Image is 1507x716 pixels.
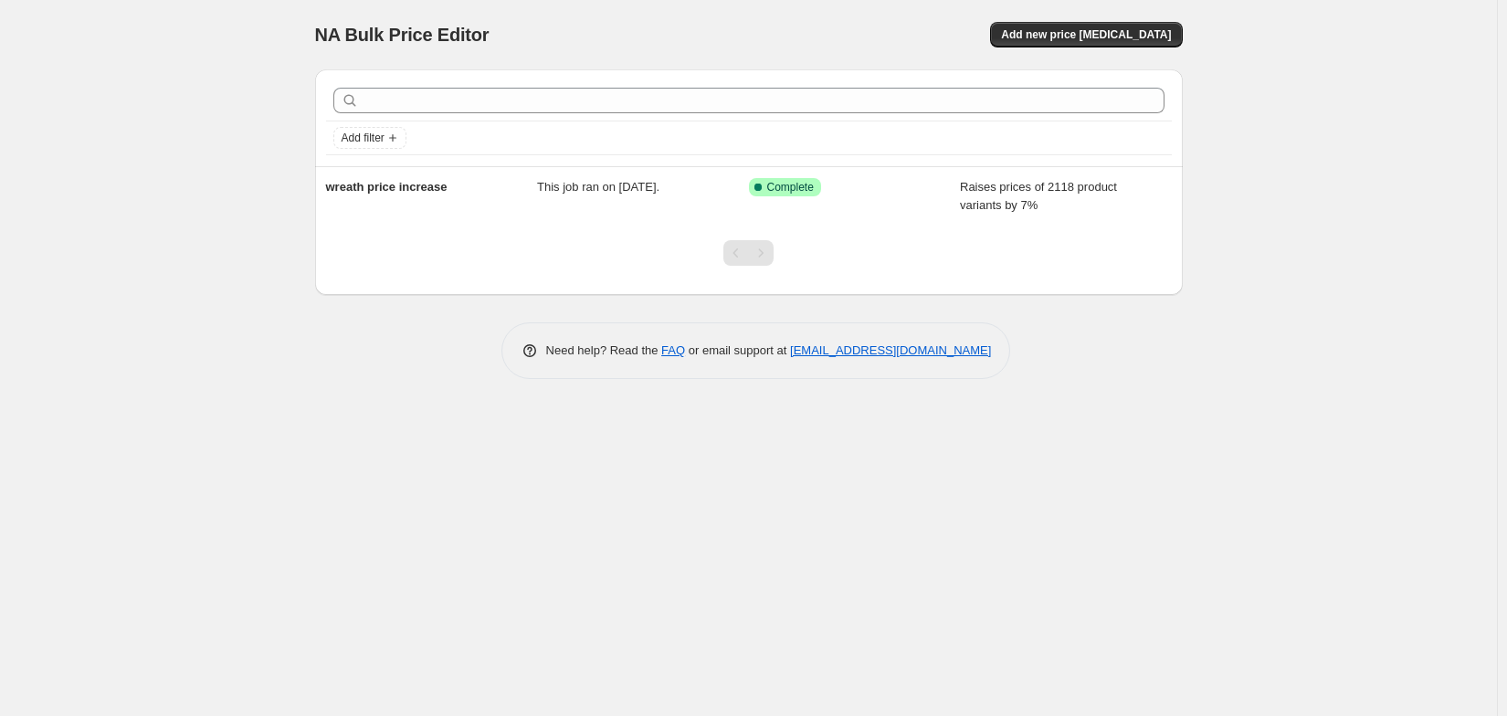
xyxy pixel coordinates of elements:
[767,180,814,195] span: Complete
[326,180,448,194] span: wreath price increase
[790,343,991,357] a: [EMAIL_ADDRESS][DOMAIN_NAME]
[685,343,790,357] span: or email support at
[333,127,406,149] button: Add filter
[1001,27,1171,42] span: Add new price [MEDICAL_DATA]
[546,343,662,357] span: Need help? Read the
[723,240,774,266] nav: Pagination
[960,180,1117,212] span: Raises prices of 2118 product variants by 7%
[342,131,385,145] span: Add filter
[990,22,1182,47] button: Add new price [MEDICAL_DATA]
[537,180,659,194] span: This job ran on [DATE].
[315,25,490,45] span: NA Bulk Price Editor
[661,343,685,357] a: FAQ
